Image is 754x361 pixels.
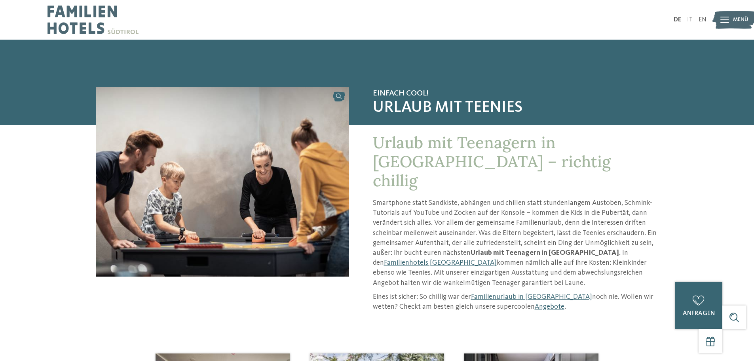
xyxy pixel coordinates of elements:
[471,293,592,300] a: Familienurlaub in [GEOGRAPHIC_DATA]
[683,310,715,317] span: anfragen
[96,87,349,277] img: Urlaub mit Teenagern in Südtirol geplant?
[733,16,748,24] span: Menü
[471,249,619,256] strong: Urlaub mit Teenagern in [GEOGRAPHIC_DATA]
[687,17,693,23] a: IT
[373,89,658,98] span: Einfach cool!
[674,17,681,23] a: DE
[373,132,611,191] span: Urlaub mit Teenagern in [GEOGRAPHIC_DATA] – richtig chillig
[675,282,722,329] a: anfragen
[373,292,658,312] p: Eines ist sicher: So chillig war der noch nie. Wollen wir wetten? Checkt am besten gleich unsere ...
[699,17,707,23] a: EN
[384,259,497,266] a: Familienhotels [GEOGRAPHIC_DATA]
[373,98,658,117] span: Urlaub mit Teenies
[535,303,564,310] a: Angebote
[373,198,658,288] p: Smartphone statt Sandkiste, abhängen und chillen statt stundenlangem Austoben, Schmink-Tutorials ...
